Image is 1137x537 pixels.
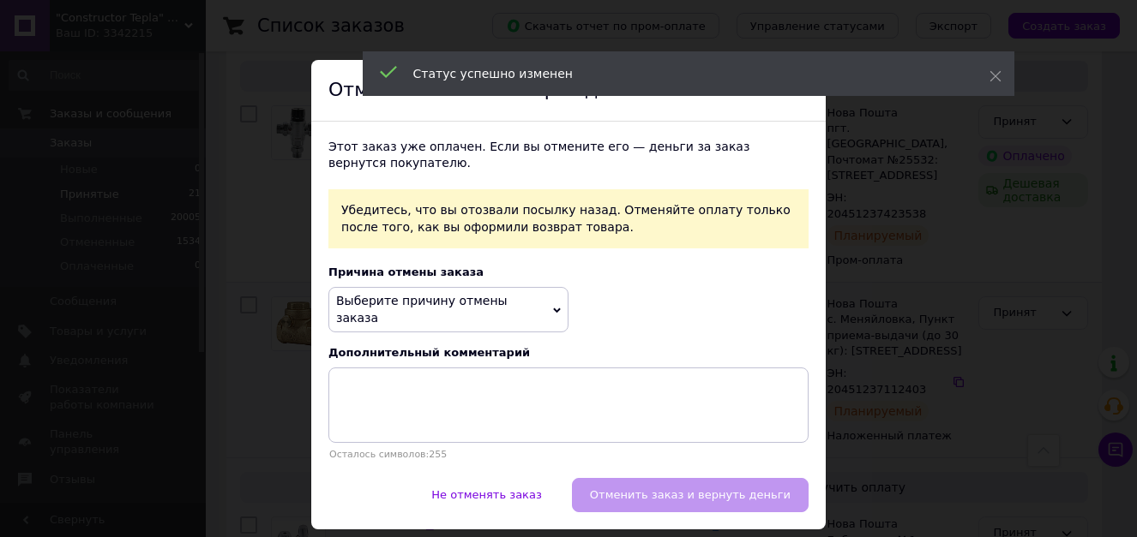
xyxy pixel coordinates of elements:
[431,488,542,501] span: Не отменять заказ
[311,60,826,122] div: Отмена заказа и возврат денег
[328,449,809,460] div: Осталось символов: 255
[413,65,947,82] div: Статус успешно изменен
[328,346,809,359] div: Дополнительный комментарий
[328,189,809,248] div: Убедитесь, что вы отозвали посылку назад. Отменяйте оплату только после того, как вы оформили воз...
[328,266,809,278] div: Причина отмены заказа
[413,478,560,512] button: Не отменять заказ
[336,294,508,325] span: Выберите причину отмены заказа
[328,139,809,172] div: Этот заказ уже оплачен. Если вы отмените его — деньги за заказ вернутся покупателю.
